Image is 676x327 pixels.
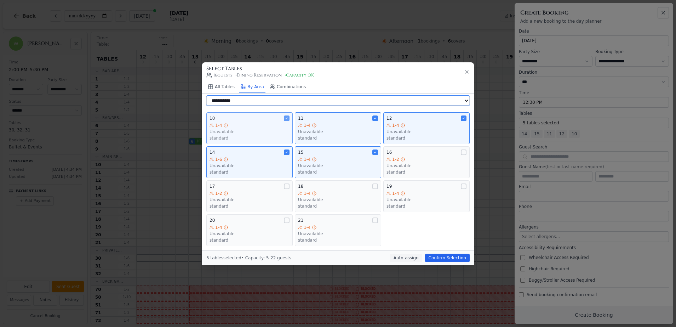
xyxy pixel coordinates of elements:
span: 1-4 [215,225,222,230]
div: Unavailable [210,163,290,169]
div: standard [298,135,378,141]
div: Unavailable [386,197,466,203]
span: 1-6 [215,157,222,162]
div: Unavailable [386,163,466,169]
button: 191-4Unavailablestandard [383,180,470,212]
button: By Area [239,81,265,93]
span: 19 [386,184,392,189]
button: Confirm Selection [425,254,470,262]
span: 1-4 [392,191,399,196]
div: standard [210,237,290,243]
span: 1-4 [215,123,222,128]
span: 14 [210,150,215,155]
button: 181-4Unavailablestandard [295,180,381,212]
div: Unavailable [298,197,378,203]
div: standard [298,169,378,175]
span: • Capacity OK [285,72,314,78]
div: Unavailable [210,231,290,237]
div: Unavailable [298,129,378,135]
button: 211-4Unavailablestandard [295,214,381,246]
div: standard [210,169,290,175]
span: 1-2 [392,157,399,162]
button: 101-4Unavailablestandard [206,112,293,144]
div: standard [210,203,290,209]
span: 1-4 [304,123,311,128]
span: 1-2 [215,191,222,196]
span: 20 [210,218,215,223]
button: 111-4Unavailablestandard [295,112,381,144]
div: standard [386,135,466,141]
span: 1-4 [304,157,311,162]
span: 16 [386,150,392,155]
button: 161-2Unavailablestandard [383,146,470,178]
div: standard [386,169,466,175]
span: 15 [298,150,303,155]
button: 141-6Unavailablestandard [206,146,293,178]
button: Combinations [268,81,308,93]
span: 1-4 [304,225,311,230]
div: standard [210,135,290,141]
div: standard [386,203,466,209]
div: Unavailable [210,197,290,203]
span: 12 [386,115,392,121]
button: 171-2Unavailablestandard [206,180,293,212]
div: Unavailable [210,129,290,135]
button: Auto-assign [390,254,422,262]
span: • Dining Reservation [235,72,282,78]
span: 10 [210,115,215,121]
h3: Select Tables [206,65,314,72]
button: 121-4Unavailablestandard [383,112,470,144]
button: 151-4Unavailablestandard [295,146,381,178]
span: 5 tables selected • Capacity: 5-22 guests [206,255,291,260]
div: Unavailable [298,163,378,169]
span: 17 [210,184,215,189]
span: 1-4 [304,191,311,196]
span: 21 [298,218,303,223]
button: All Tables [206,81,236,93]
div: standard [298,237,378,243]
span: 18 [298,184,303,189]
div: standard [298,203,378,209]
div: Unavailable [386,129,466,135]
button: 201-4Unavailablestandard [206,214,293,246]
div: Unavailable [298,231,378,237]
span: 16 guests [206,72,233,78]
span: 1-4 [392,123,399,128]
span: 11 [298,115,303,121]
